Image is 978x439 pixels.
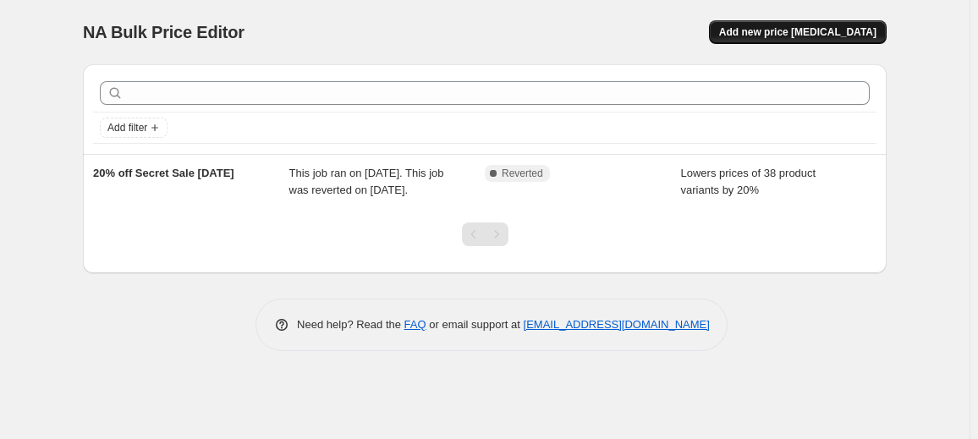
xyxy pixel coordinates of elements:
[462,222,508,246] nav: Pagination
[297,318,404,331] span: Need help? Read the
[709,20,887,44] button: Add new price [MEDICAL_DATA]
[107,121,147,134] span: Add filter
[289,167,444,196] span: This job ran on [DATE]. This job was reverted on [DATE].
[524,318,710,331] a: [EMAIL_ADDRESS][DOMAIN_NAME]
[719,25,876,39] span: Add new price [MEDICAL_DATA]
[83,23,244,41] span: NA Bulk Price Editor
[502,167,543,180] span: Reverted
[681,167,816,196] span: Lowers prices of 38 product variants by 20%
[100,118,168,138] button: Add filter
[404,318,426,331] a: FAQ
[426,318,524,331] span: or email support at
[93,167,234,179] span: 20% off Secret Sale [DATE]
